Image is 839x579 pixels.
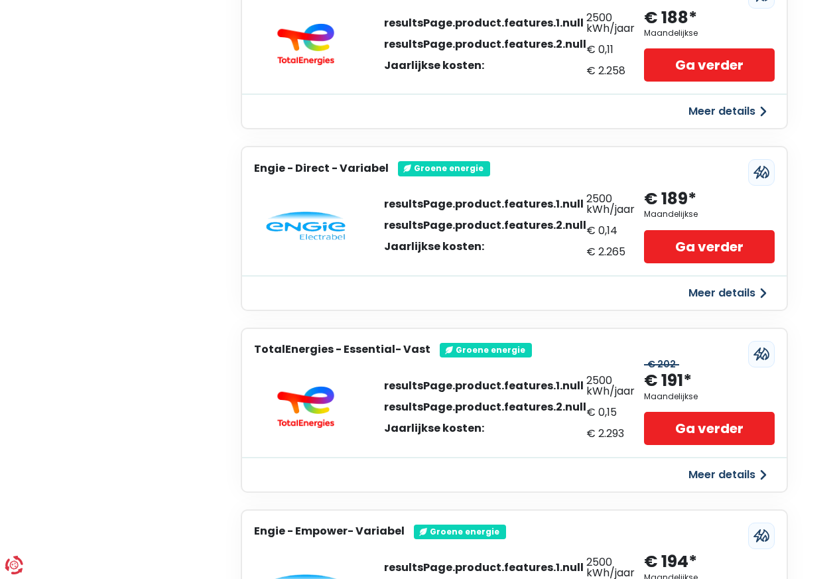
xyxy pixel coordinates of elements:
[644,551,697,573] div: € 194*
[384,18,586,29] div: resultsPage.product.features.1.null
[644,392,698,401] div: Maandelijkse
[586,247,635,257] div: € 2.265
[398,161,490,176] div: Groene energie
[644,188,696,210] div: € 189*
[644,230,774,263] a: Ga verder
[586,375,635,397] div: 2500 kWh/jaar
[384,241,586,252] div: Jaarlijkse kosten:
[644,370,692,392] div: € 191*
[384,39,586,50] div: resultsPage.product.features.2.null
[586,44,635,55] div: € 0,11
[440,343,532,357] div: Groene energie
[644,210,698,219] div: Maandelijkse
[586,194,635,215] div: 2500 kWh/jaar
[254,525,405,537] h3: Engie - Empower- Variabel
[586,428,635,439] div: € 2.293
[414,525,506,539] div: Groene energie
[586,407,635,418] div: € 0,15
[266,212,346,241] img: Engie
[644,412,774,445] a: Ga verder
[680,463,775,487] button: Meer details
[680,99,775,123] button: Meer details
[384,60,586,71] div: Jaarlijkse kosten:
[586,557,635,578] div: 2500 kWh/jaar
[644,48,774,82] a: Ga verder
[384,402,586,413] div: resultsPage.product.features.2.null
[680,281,775,305] button: Meer details
[644,29,698,38] div: Maandelijkse
[586,13,635,34] div: 2500 kWh/jaar
[586,66,635,76] div: € 2.258
[384,562,586,573] div: resultsPage.product.features.1.null
[254,162,389,174] h3: Engie - Direct - Variabel
[644,7,697,29] div: € 188*
[384,381,586,391] div: resultsPage.product.features.1.null
[384,423,586,434] div: Jaarlijkse kosten:
[254,343,430,355] h3: TotalEnergies - Essential- Vast
[266,386,346,428] img: TotalEnergies
[586,225,635,236] div: € 0,14
[384,220,586,231] div: resultsPage.product.features.2.null
[384,199,586,210] div: resultsPage.product.features.1.null
[644,359,679,370] div: € 202
[266,23,346,66] img: TotalEnergies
